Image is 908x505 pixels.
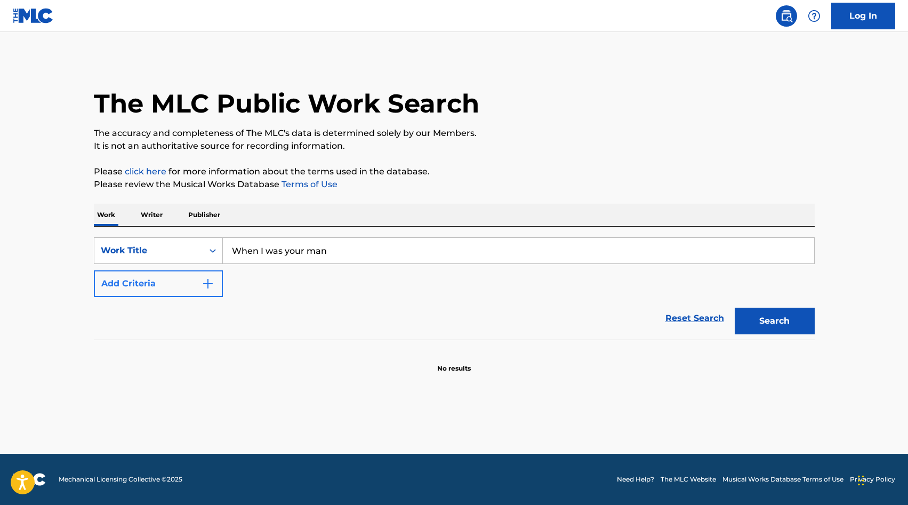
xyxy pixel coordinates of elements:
img: search [780,10,793,22]
a: Log In [831,3,895,29]
img: help [808,10,821,22]
img: MLC Logo [13,8,54,23]
p: Writer [138,204,166,226]
button: Search [735,308,815,334]
img: 9d2ae6d4665cec9f34b9.svg [202,277,214,290]
a: Musical Works Database Terms of Use [722,475,843,484]
div: Work Title [101,244,197,257]
a: Terms of Use [279,179,338,189]
iframe: Chat Widget [855,454,908,505]
a: Need Help? [617,475,654,484]
h1: The MLC Public Work Search [94,87,479,119]
a: Privacy Policy [850,475,895,484]
div: Drag [858,464,864,496]
p: The accuracy and completeness of The MLC's data is determined solely by our Members. [94,127,815,140]
a: click here [125,166,166,177]
img: logo [13,473,46,486]
p: No results [437,351,471,373]
a: Public Search [776,5,797,27]
div: Help [803,5,825,27]
form: Search Form [94,237,815,340]
a: Reset Search [660,307,729,330]
p: Please review the Musical Works Database [94,178,815,191]
p: It is not an authoritative source for recording information. [94,140,815,153]
p: Work [94,204,118,226]
a: The MLC Website [661,475,716,484]
p: Please for more information about the terms used in the database. [94,165,815,178]
span: Mechanical Licensing Collective © 2025 [59,475,182,484]
p: Publisher [185,204,223,226]
button: Add Criteria [94,270,223,297]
